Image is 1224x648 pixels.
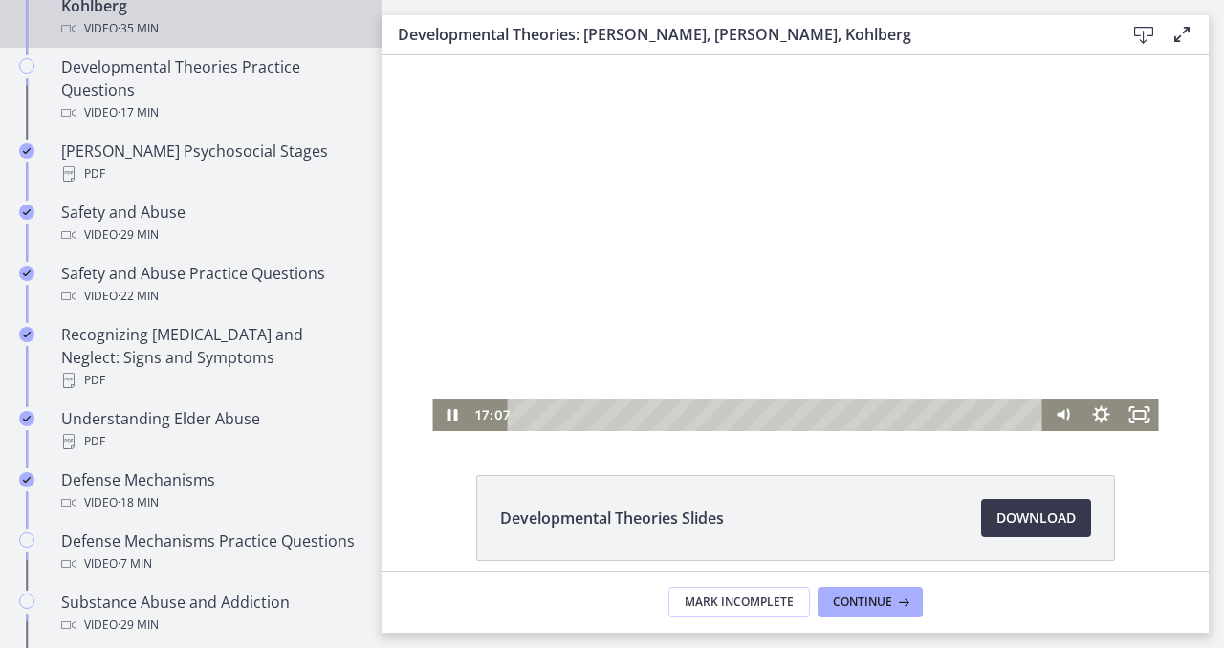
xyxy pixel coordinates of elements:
a: Download [981,499,1091,537]
div: Developmental Theories Practice Questions [61,55,360,124]
div: Video [61,101,360,124]
div: Recognizing [MEDICAL_DATA] and Neglect: Signs and Symptoms [61,323,360,392]
div: Video [61,552,360,575]
span: · 22 min [118,285,159,308]
span: Mark Incomplete [685,594,794,610]
div: Video [61,614,360,637]
i: Completed [19,472,34,487]
span: Developmental Theories Slides [500,507,724,529]
div: PDF [61,369,360,392]
i: Completed [19,327,34,342]
span: · 29 min [118,614,159,637]
div: [PERSON_NAME] Psychosocial Stages [61,140,360,185]
div: Substance Abuse and Addiction [61,591,360,637]
button: Continue [818,587,923,617]
span: · 35 min [118,17,159,40]
i: Completed [19,266,34,281]
div: Understanding Elder Abuse [61,407,360,453]
button: Mute [662,376,700,408]
div: Defense Mechanisms [61,468,360,514]
span: · 29 min [118,224,159,247]
div: Video [61,285,360,308]
h3: Developmental Theories: [PERSON_NAME], [PERSON_NAME], Kohlberg [398,23,1094,46]
span: Continue [833,594,892,610]
span: Download [996,507,1076,529]
button: Mark Incomplete [668,587,810,617]
div: Video [61,224,360,247]
i: Completed [19,411,34,426]
div: PDF [61,430,360,453]
button: Show settings menu [700,376,738,408]
i: Completed [19,205,34,220]
div: Video [61,17,360,40]
div: Safety and Abuse Practice Questions [61,262,360,308]
iframe: Video Lesson [382,23,1209,431]
div: Safety and Abuse [61,201,360,247]
div: Defense Mechanisms Practice Questions [61,529,360,575]
i: Completed [19,143,34,159]
button: Fullscreen [738,376,776,408]
span: · 7 min [118,552,152,575]
span: · 17 min [118,101,159,124]
div: PDF [61,162,360,185]
div: Video [61,491,360,514]
span: · 18 min [118,491,159,514]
